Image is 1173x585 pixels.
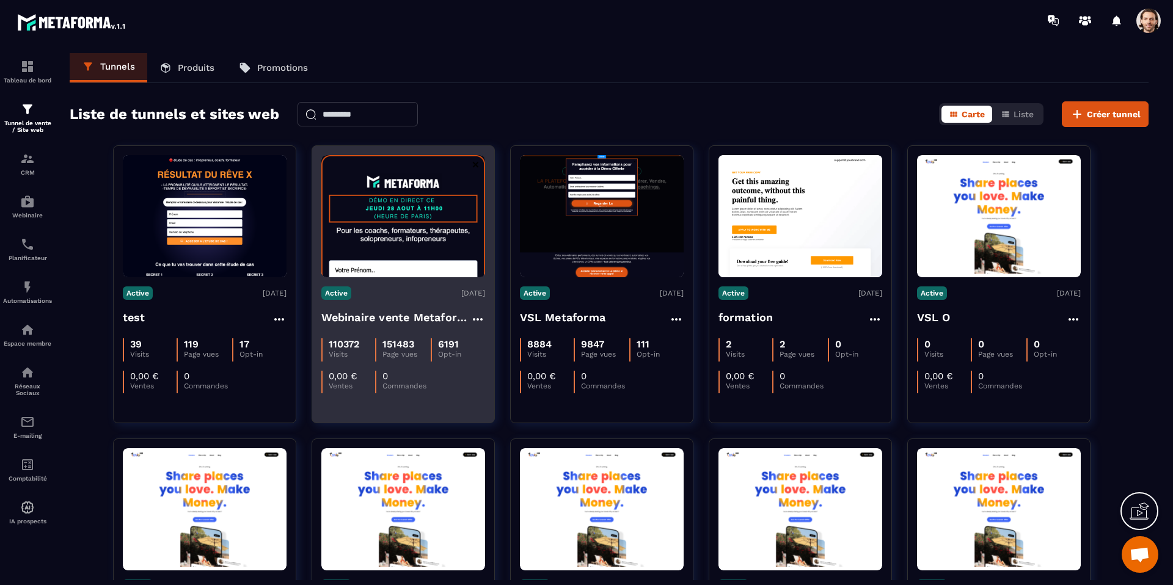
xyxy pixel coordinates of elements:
[718,155,882,277] img: image
[70,102,279,126] h2: Liste de tunnels et sites web
[978,338,984,350] p: 0
[1062,101,1149,127] button: Créer tunnel
[527,338,552,350] p: 8884
[780,350,828,358] p: Page vues
[3,448,52,491] a: accountantaccountantComptabilité
[3,120,52,133] p: Tunnel de vente / Site web
[321,155,485,277] img: image
[3,518,52,525] p: IA prospects
[461,289,485,297] p: [DATE]
[637,350,683,358] p: Opt-in
[1034,338,1040,350] p: 0
[130,338,142,350] p: 39
[917,452,1081,567] img: image
[1087,108,1141,120] span: Créer tunnel
[20,415,35,429] img: email
[3,212,52,219] p: Webinaire
[835,350,882,358] p: Opt-in
[581,371,586,382] p: 0
[329,338,359,350] p: 110372
[978,382,1025,390] p: Commandes
[3,340,52,347] p: Espace membre
[1057,289,1081,297] p: [DATE]
[1014,109,1034,119] span: Liste
[382,371,388,382] p: 0
[130,371,159,382] p: 0,00 €
[917,159,1081,274] img: image
[581,382,627,390] p: Commandes
[637,338,649,350] p: 111
[780,371,785,382] p: 0
[941,106,992,123] button: Carte
[3,405,52,448] a: emailemailE-mailing
[3,313,52,356] a: automationsautomationsEspace membre
[123,452,287,567] img: image
[3,142,52,185] a: formationformationCRM
[3,432,52,439] p: E-mailing
[3,50,52,93] a: formationformationTableau de bord
[130,382,177,390] p: Ventes
[20,457,35,472] img: accountant
[17,11,127,33] img: logo
[184,338,199,350] p: 119
[329,350,375,358] p: Visits
[1122,536,1158,573] a: Open chat
[520,309,606,326] h4: VSL Metaforma
[581,350,629,358] p: Page vues
[726,338,731,350] p: 2
[978,371,984,382] p: 0
[239,350,286,358] p: Opt-in
[20,237,35,252] img: scheduler
[978,350,1026,358] p: Page vues
[147,53,227,82] a: Produits
[382,338,414,350] p: 151483
[239,338,249,350] p: 17
[20,194,35,209] img: automations
[123,286,153,300] p: Active
[130,350,177,358] p: Visits
[382,382,429,390] p: Commandes
[321,286,351,300] p: Active
[123,155,287,277] img: image
[527,350,574,358] p: Visits
[321,309,470,326] h4: Webinaire vente Metaforma
[3,185,52,228] a: automationsautomationsWebinaire
[924,338,930,350] p: 0
[20,102,35,117] img: formation
[321,452,485,567] img: image
[329,382,375,390] p: Ventes
[382,350,431,358] p: Page vues
[20,500,35,515] img: automations
[780,382,826,390] p: Commandes
[263,289,287,297] p: [DATE]
[3,271,52,313] a: automationsautomationsAutomatisations
[718,286,748,300] p: Active
[718,452,882,567] img: image
[924,382,971,390] p: Ventes
[438,350,484,358] p: Opt-in
[726,382,772,390] p: Ventes
[858,289,882,297] p: [DATE]
[20,280,35,294] img: automations
[123,309,145,326] h4: test
[962,109,985,119] span: Carte
[3,93,52,142] a: formationformationTunnel de vente / Site web
[520,452,684,567] img: image
[581,338,604,350] p: 9847
[257,62,308,73] p: Promotions
[726,350,772,358] p: Visits
[527,371,556,382] p: 0,00 €
[3,475,52,482] p: Comptabilité
[184,350,232,358] p: Page vues
[917,286,947,300] p: Active
[3,228,52,271] a: schedulerschedulerPlanificateur
[718,309,773,326] h4: formation
[3,169,52,176] p: CRM
[20,365,35,380] img: social-network
[100,61,135,72] p: Tunnels
[835,338,841,350] p: 0
[520,286,550,300] p: Active
[520,155,684,277] img: image
[917,309,951,326] h4: VSL O
[1034,350,1080,358] p: Opt-in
